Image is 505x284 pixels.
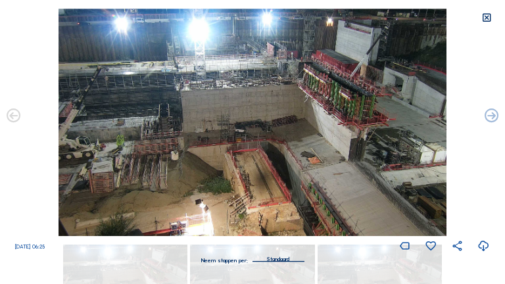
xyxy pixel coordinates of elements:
[5,108,22,124] i: Forward
[59,9,446,236] img: Image
[267,253,289,265] div: Standaard
[15,243,45,250] span: [DATE] 06:25
[483,108,500,124] i: Back
[201,258,248,263] div: Neem stappen per:
[252,253,304,261] div: Standaard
